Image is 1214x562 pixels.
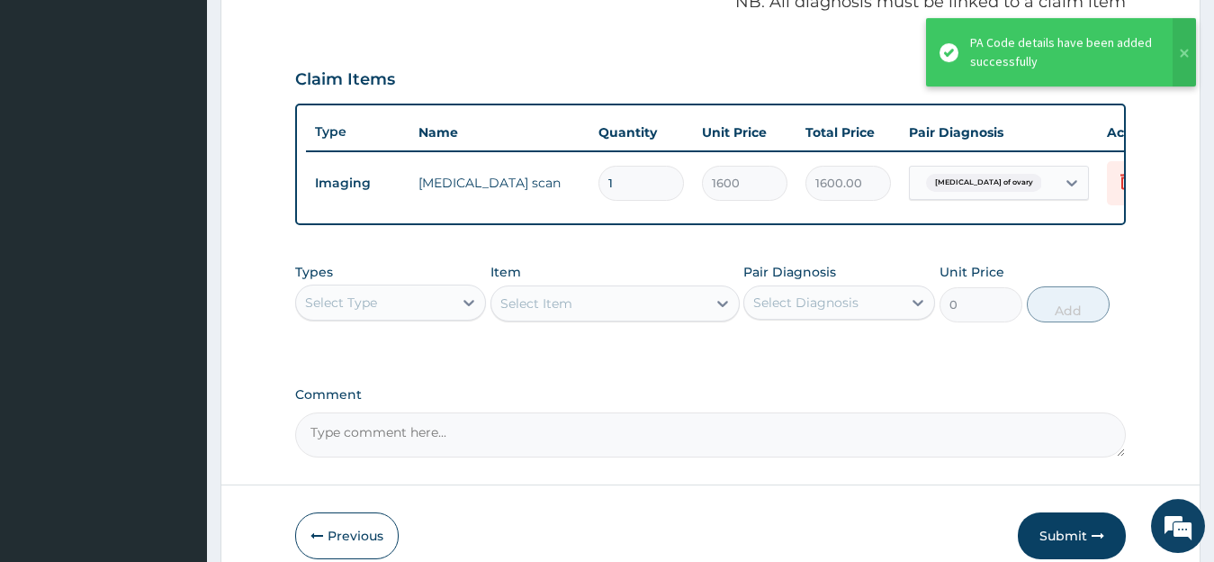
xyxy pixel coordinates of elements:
[589,114,693,150] th: Quantity
[305,294,377,312] div: Select Type
[409,114,589,150] th: Name
[753,294,859,312] div: Select Diagnosis
[409,165,589,201] td: [MEDICAL_DATA] scan
[693,114,796,150] th: Unit Price
[796,114,900,150] th: Total Price
[295,70,395,90] h3: Claim Items
[743,263,836,281] label: Pair Diagnosis
[94,101,302,124] div: Chat with us now
[33,90,73,135] img: d_794563401_company_1708531726252_794563401
[295,265,333,280] label: Types
[9,372,343,435] textarea: Type your message and hit 'Enter'
[1098,114,1188,150] th: Actions
[295,387,1127,403] label: Comment
[1018,512,1126,559] button: Submit
[306,167,409,200] td: Imaging
[295,512,399,559] button: Previous
[295,9,338,52] div: Minimize live chat window
[306,115,409,149] th: Type
[970,33,1156,71] div: PA Code details have been added successfully
[926,174,1042,192] span: [MEDICAL_DATA] of ovary
[1027,286,1110,322] button: Add
[104,167,248,349] span: We're online!
[900,114,1098,150] th: Pair Diagnosis
[490,263,521,281] label: Item
[940,263,1004,281] label: Unit Price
